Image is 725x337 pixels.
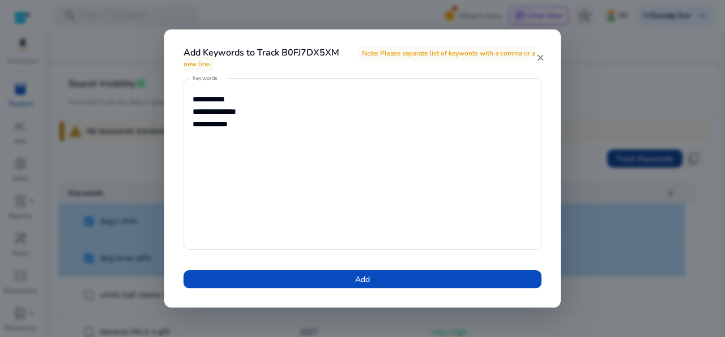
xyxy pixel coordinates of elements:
mat-icon: close [536,53,545,63]
span: Add [355,274,370,285]
mat-label: Keywords [193,75,217,83]
span: Note: Please separate list of keywords with a comma or a new line. [184,46,535,71]
button: Add [184,270,541,288]
h4: Add Keywords to Track B0FJ7DX5XM [184,48,536,69]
